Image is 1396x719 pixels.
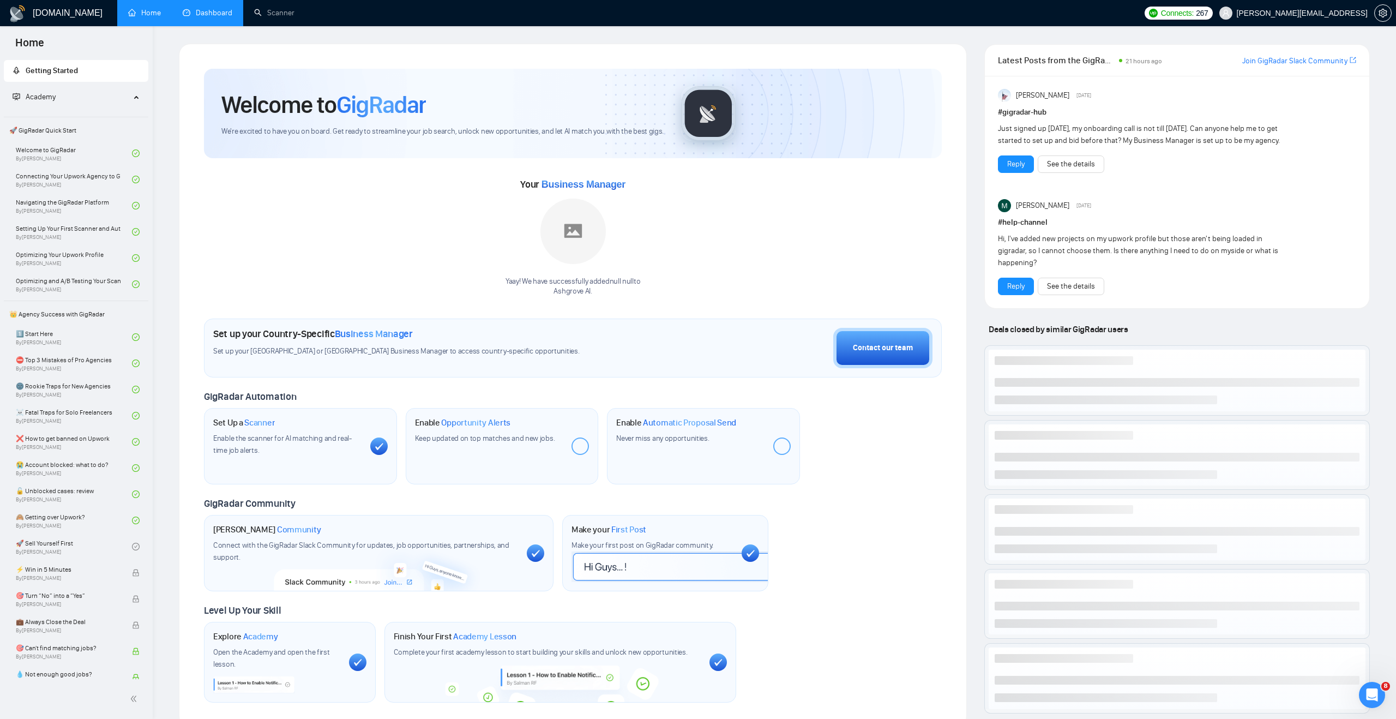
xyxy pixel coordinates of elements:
[16,141,132,165] a: Welcome to GigRadarBy[PERSON_NAME]
[1242,55,1347,67] a: Join GigRadar Slack Community
[16,564,121,575] span: ⚡ Win in 5 Minutes
[132,517,140,524] span: check-circle
[540,199,606,264] img: placeholder.png
[394,631,516,642] h1: Finish Your First
[7,35,53,58] span: Home
[132,386,140,393] span: check-circle
[1016,89,1069,101] span: [PERSON_NAME]
[221,90,426,119] h1: Welcome to
[16,654,121,660] span: By [PERSON_NAME]
[394,648,688,657] span: Complete your first academy lesson to start building your skills and unlock new opportunities.
[132,490,140,498] span: check-circle
[453,631,516,642] span: Academy Lesson
[998,217,1356,229] h1: # help-channel
[132,464,140,472] span: check-circle
[221,127,664,137] span: We're excited to have you on board. Get ready to streamline your job search, unlock new opportuni...
[132,149,140,157] span: check-circle
[616,434,709,443] span: Never miss any opportunities.
[213,417,275,428] h1: Set Up a
[274,541,483,591] img: slackcommunity-bg.png
[998,199,1011,212] img: Milan Stojanovic
[571,524,646,535] h1: Make your
[1222,9,1230,17] span: user
[16,430,132,454] a: ❌ How to get banned on UpworkBy[PERSON_NAME]
[1047,158,1095,170] a: See the details
[128,8,161,17] a: homeHome
[132,254,140,262] span: check-circle
[130,693,141,704] span: double-left
[213,631,278,642] h1: Explore
[1350,55,1356,65] a: export
[132,621,140,629] span: lock
[213,524,321,535] h1: [PERSON_NAME]
[183,8,232,17] a: dashboardDashboard
[204,391,296,403] span: GigRadar Automation
[1196,7,1208,19] span: 267
[132,359,140,367] span: check-circle
[213,328,413,340] h1: Set up your Country-Specific
[16,246,132,270] a: Optimizing Your Upwork ProfileBy[PERSON_NAME]
[16,669,121,680] span: 💧 Not enough good jobs?
[437,666,683,702] img: academy-bg.png
[132,228,140,236] span: check-circle
[16,351,132,375] a: ⛔ Top 3 Mistakes of Pro AgenciesBy[PERSON_NAME]
[16,220,132,244] a: Setting Up Your First Scanner and Auto-BidderBy[PERSON_NAME]
[506,277,640,297] div: Yaay! We have successfully added null null to
[16,404,132,428] a: ☠️ Fatal Traps for Solo FreelancersBy[PERSON_NAME]
[16,616,121,627] span: 💼 Always Close the Deal
[16,456,132,480] a: 😭 Account blocked: what to do?By[PERSON_NAME]
[1007,158,1025,170] a: Reply
[132,595,140,603] span: lock
[16,167,132,191] a: Connecting Your Upwork Agency to GigRadarBy[PERSON_NAME]
[998,53,1116,67] span: Latest Posts from the GigRadar Community
[5,303,147,325] span: 👑 Agency Success with GigRadar
[1038,278,1104,295] button: See the details
[1149,9,1158,17] img: upwork-logo.png
[132,648,140,655] span: lock
[984,320,1132,339] span: Deals closed by similar GigRadar users
[681,86,736,141] img: gigradar-logo.png
[506,286,640,297] p: Ashgrove AI .
[16,627,121,634] span: By [PERSON_NAME]
[243,631,278,642] span: Academy
[4,60,148,82] li: Getting Started
[1126,57,1162,65] span: 21 hours ago
[132,543,140,550] span: check-circle
[1359,682,1385,708] iframe: Intercom live chat
[1375,9,1391,17] span: setting
[132,202,140,209] span: check-circle
[1374,4,1392,22] button: setting
[16,643,121,654] span: 🎯 Can't find matching jobs?
[611,524,646,535] span: First Post
[833,328,932,368] button: Contact our team
[16,378,132,402] a: 🌚 Rookie Traps for New AgenciesBy[PERSON_NAME]
[16,325,132,349] a: 1️⃣ Start HereBy[PERSON_NAME]
[16,575,121,582] span: By [PERSON_NAME]
[5,119,147,141] span: 🚀 GigRadar Quick Start
[213,434,352,455] span: Enable the scanner for AI matching and real-time job alerts.
[441,417,510,428] span: Opportunity Alerts
[16,508,132,532] a: 🙈 Getting over Upwork?By[PERSON_NAME]
[415,417,511,428] h1: Enable
[1076,91,1091,100] span: [DATE]
[132,674,140,681] span: lock
[132,438,140,446] span: check-circle
[132,412,140,420] span: check-circle
[277,524,321,535] span: Community
[1076,201,1091,211] span: [DATE]
[16,482,132,506] a: 🔓 Unblocked cases: reviewBy[PERSON_NAME]
[998,278,1034,295] button: Reply
[132,333,140,341] span: check-circle
[1374,9,1392,17] a: setting
[16,590,121,601] span: 🎯 Turn “No” into a “Yes”
[16,272,132,296] a: Optimizing and A/B Testing Your Scanner for Better ResultsBy[PERSON_NAME]
[13,67,20,74] span: rocket
[16,601,121,608] span: By [PERSON_NAME]
[998,233,1284,269] div: Hi, I've added new projects on my upwork profile but those aren't being loaded in gigradar, so I ...
[998,123,1284,147] div: Just signed up [DATE], my onboarding call is not till [DATE]. Can anyone help me to get started t...
[13,93,20,100] span: fund-projection-screen
[204,498,296,510] span: GigRadar Community
[1038,155,1104,173] button: See the details
[1047,280,1095,292] a: See the details
[26,92,56,101] span: Academy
